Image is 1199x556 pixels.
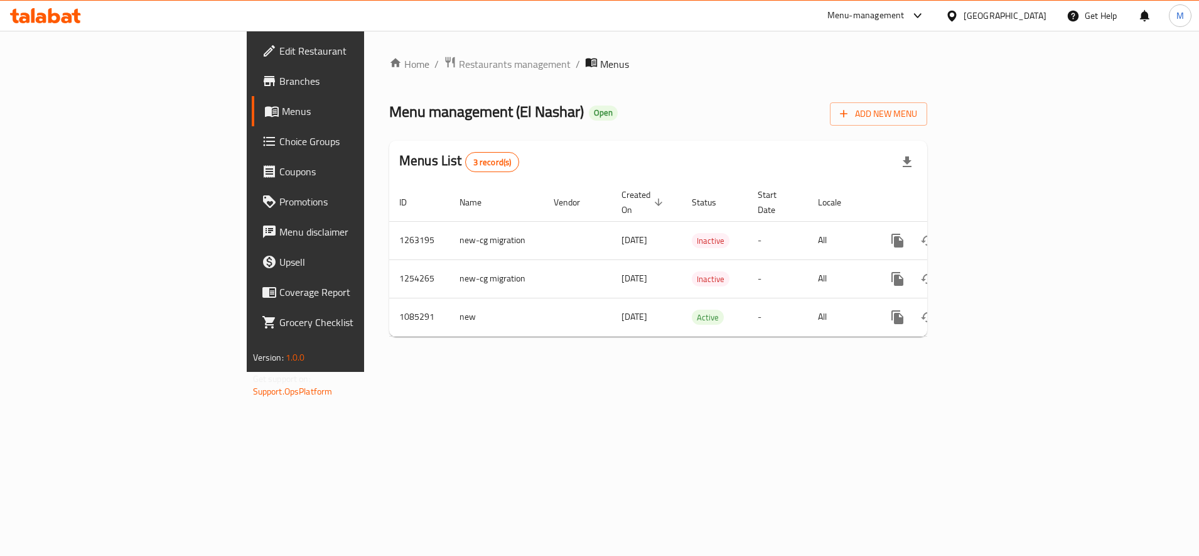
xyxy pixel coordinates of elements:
[279,43,437,58] span: Edit Restaurant
[621,308,647,325] span: [DATE]
[253,349,284,366] span: Version:
[692,195,733,210] span: Status
[466,156,519,168] span: 3 record(s)
[913,302,943,332] button: Change Status
[449,298,544,336] td: new
[252,187,447,217] a: Promotions
[252,36,447,66] a: Edit Restaurant
[389,183,1013,337] table: enhanced table
[253,371,311,387] span: Get support on:
[827,8,905,23] div: Menu-management
[748,221,808,259] td: -
[252,96,447,126] a: Menus
[621,187,667,217] span: Created On
[883,226,913,256] button: more
[389,56,927,72] nav: breadcrumb
[252,126,447,156] a: Choice Groups
[576,57,580,72] li: /
[748,259,808,298] td: -
[444,56,571,72] a: Restaurants management
[883,302,913,332] button: more
[253,383,333,400] a: Support.OpsPlatform
[279,254,437,270] span: Upsell
[279,74,437,89] span: Branches
[589,106,618,121] div: Open
[279,315,437,330] span: Grocery Checklist
[449,221,544,259] td: new-cg migration
[282,104,437,119] span: Menus
[913,264,943,294] button: Change Status
[554,195,596,210] span: Vendor
[808,221,873,259] td: All
[621,232,647,248] span: [DATE]
[964,9,1046,23] div: [GEOGRAPHIC_DATA]
[389,97,584,126] span: Menu management ( El Nashar )
[840,106,917,122] span: Add New Menu
[913,226,943,256] button: Change Status
[1176,9,1184,23] span: M
[808,298,873,336] td: All
[279,224,437,239] span: Menu disclaimer
[692,233,729,248] div: Inactive
[589,107,618,118] span: Open
[252,217,447,247] a: Menu disclaimer
[621,270,647,286] span: [DATE]
[692,272,729,286] span: Inactive
[279,164,437,179] span: Coupons
[279,194,437,209] span: Promotions
[252,307,447,337] a: Grocery Checklist
[279,285,437,300] span: Coverage Report
[449,259,544,298] td: new-cg migration
[692,310,724,325] span: Active
[748,298,808,336] td: -
[459,57,571,72] span: Restaurants management
[692,310,724,325] div: Active
[286,349,305,366] span: 1.0.0
[758,187,793,217] span: Start Date
[279,134,437,149] span: Choice Groups
[883,264,913,294] button: more
[808,259,873,298] td: All
[465,152,520,172] div: Total records count
[600,57,629,72] span: Menus
[252,66,447,96] a: Branches
[692,271,729,286] div: Inactive
[892,147,922,177] div: Export file
[252,156,447,187] a: Coupons
[460,195,498,210] span: Name
[252,277,447,307] a: Coverage Report
[399,195,423,210] span: ID
[873,183,1013,222] th: Actions
[399,151,519,172] h2: Menus List
[818,195,858,210] span: Locale
[830,102,927,126] button: Add New Menu
[692,234,729,248] span: Inactive
[252,247,447,277] a: Upsell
